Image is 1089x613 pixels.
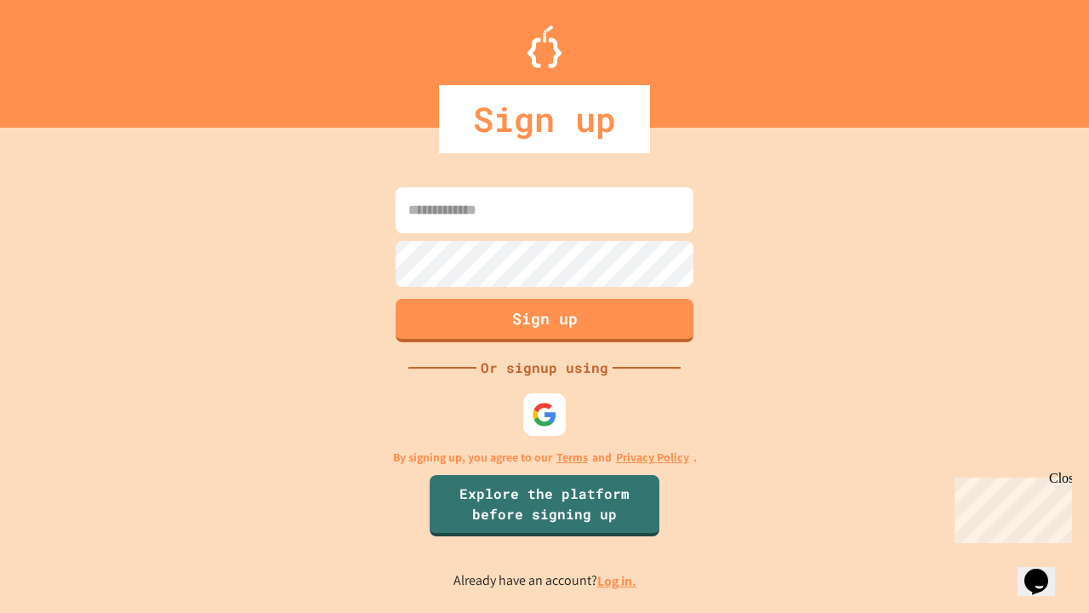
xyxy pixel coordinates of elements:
[1018,545,1072,596] iframe: chat widget
[476,358,613,378] div: Or signup using
[453,570,636,592] p: Already have an account?
[439,85,650,153] div: Sign up
[948,471,1072,543] iframe: chat widget
[396,299,693,342] button: Sign up
[556,449,588,467] a: Terms
[7,7,117,108] div: Chat with us now!Close
[597,572,636,590] a: Log in.
[616,449,689,467] a: Privacy Policy
[527,26,562,68] img: Logo.svg
[430,475,659,536] a: Explore the platform before signing up
[393,449,697,467] p: By signing up, you agree to our and .
[532,402,557,427] img: google-icon.svg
